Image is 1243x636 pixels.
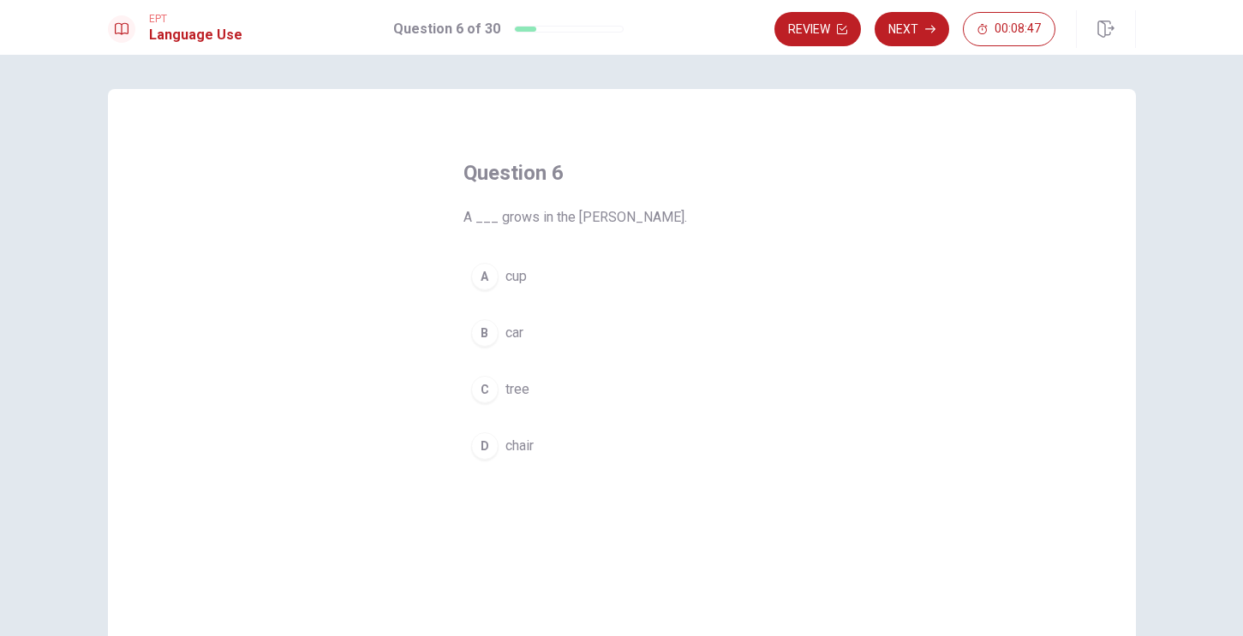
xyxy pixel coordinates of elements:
span: tree [505,379,529,400]
button: Bcar [463,312,780,354]
button: 00:08:47 [963,12,1055,46]
h1: Question 6 of 30 [393,19,500,39]
div: B [471,319,499,347]
h1: Language Use [149,25,242,45]
button: Dchair [463,425,780,467]
h4: Question 6 [463,159,780,187]
button: Acup [463,255,780,298]
button: Ctree [463,368,780,411]
button: Next [875,12,949,46]
div: A [471,263,499,290]
div: D [471,432,499,460]
span: EPT [149,13,242,25]
span: cup [505,266,527,287]
div: C [471,376,499,403]
span: 00:08:47 [995,22,1041,36]
span: A ___ grows in the [PERSON_NAME]. [463,207,780,228]
span: car [505,323,523,343]
span: chair [505,436,534,456]
button: Review [774,12,861,46]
